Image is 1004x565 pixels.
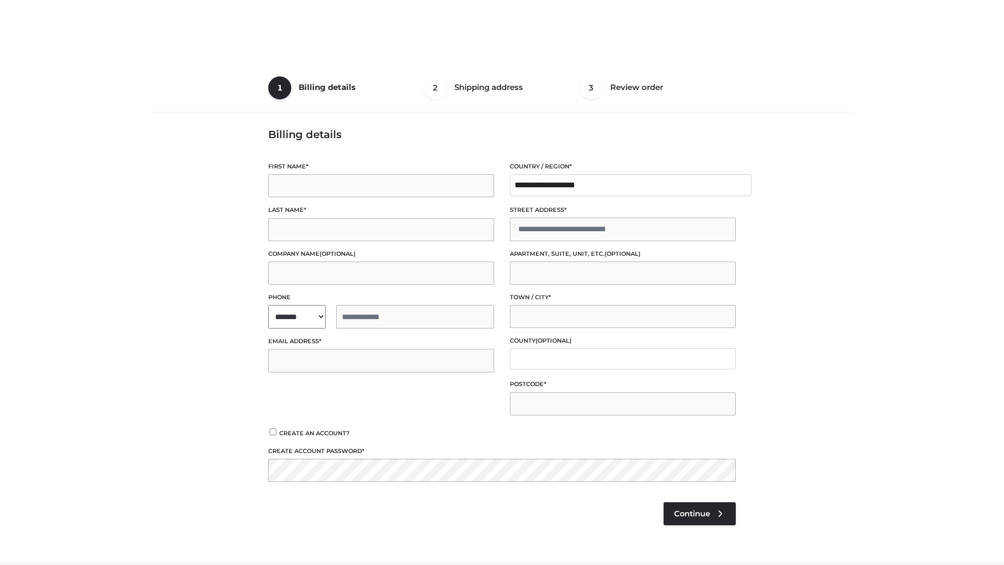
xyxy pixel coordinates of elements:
span: 3 [580,76,603,99]
span: Billing details [299,82,356,92]
label: Country / Region [510,162,736,172]
label: Phone [268,292,494,302]
span: (optional) [535,337,572,344]
span: (optional) [320,250,356,257]
label: Street address [510,205,736,215]
label: County [510,336,736,346]
label: Company name [268,249,494,259]
span: Review order [610,82,663,92]
label: Create account password [268,446,736,456]
label: Town / City [510,292,736,302]
label: First name [268,162,494,172]
span: 2 [424,76,447,99]
input: Create an account? [268,428,278,435]
label: Apartment, suite, unit, etc. [510,249,736,259]
span: (optional) [604,250,641,257]
label: Last name [268,205,494,215]
span: 1 [268,76,291,99]
a: Continue [664,502,736,525]
span: Create an account? [279,430,350,437]
span: Continue [674,509,710,518]
span: Shipping address [454,82,523,92]
h3: Billing details [268,128,736,141]
label: Postcode [510,379,736,389]
label: Email address [268,336,494,346]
